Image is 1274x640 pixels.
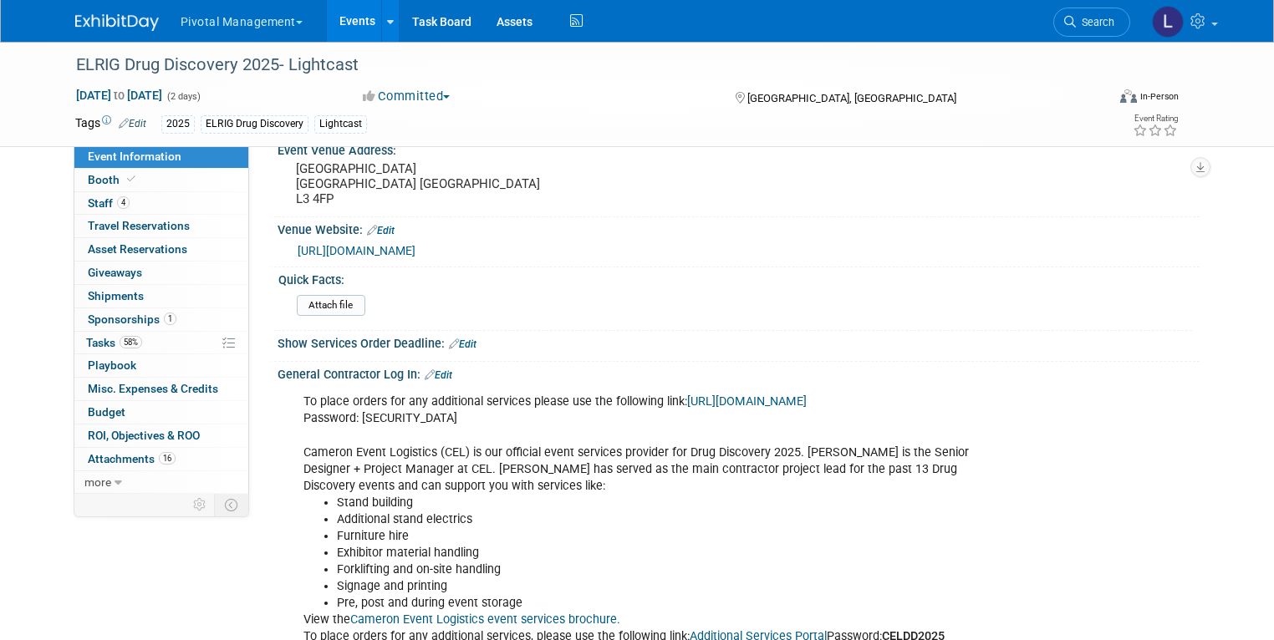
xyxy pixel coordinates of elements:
span: Budget [88,405,125,419]
div: General Contractor Log In: [278,362,1200,383]
span: Attachments [88,452,176,465]
span: 16 [159,452,176,465]
span: Search [1076,16,1114,28]
div: Venue Website: [278,217,1200,239]
div: Lightcast [314,115,367,133]
li: Forklifting and on-site handling [337,561,1011,578]
div: Quick Facts: [278,267,1192,288]
li: Exhibitor material handling [337,545,1011,561]
a: Attachments16 [74,448,248,470]
a: Edit [449,338,476,350]
li: Additional stand electrics [337,511,1011,528]
div: Event Format [1016,87,1179,112]
img: ExhibitDay [75,14,159,31]
a: [URL][DOMAIN_NAME] [687,394,807,409]
button: Committed [357,88,456,105]
a: Edit [119,118,146,130]
a: Misc. Expenses & Credits [74,378,248,400]
li: Signage and printing [337,578,1011,595]
a: Edit [425,369,452,381]
span: ROI, Objectives & ROO [88,429,200,442]
a: Budget [74,401,248,424]
pre: [GEOGRAPHIC_DATA] [GEOGRAPHIC_DATA] [GEOGRAPHIC_DATA] L3 4FP [296,161,644,206]
div: Event Venue Address: [278,138,1200,159]
div: ELRIG Drug Discovery 2025- Lightcast [70,50,1085,80]
td: Toggle Event Tabs [214,494,248,516]
span: Playbook [88,358,136,372]
a: more [74,471,248,494]
span: Booth [88,173,139,186]
span: to [111,89,127,102]
span: [DATE] [DATE] [75,88,163,103]
span: [GEOGRAPHIC_DATA], [GEOGRAPHIC_DATA] [747,92,956,104]
li: Furniture hire [337,528,1011,545]
div: Event Rating [1133,114,1178,123]
td: Personalize Event Tab Strip [186,494,215,516]
span: 58% [120,336,142,348]
a: Sponsorships1 [74,308,248,331]
a: Playbook [74,354,248,377]
img: Leslie Pelton [1152,6,1184,38]
span: more [84,475,111,489]
td: Tags [75,114,146,134]
span: Sponsorships [88,312,176,326]
span: Tasks [86,336,142,349]
a: Event Information [74,145,248,168]
div: ELRIG Drug Discovery [201,115,308,133]
a: Asset Reservations [74,238,248,261]
span: Misc. Expenses & Credits [88,382,218,395]
a: Giveaways [74,262,248,284]
div: In-Person [1139,90,1179,103]
a: ROI, Objectives & ROO [74,424,248,447]
span: 1 [164,312,176,325]
a: Shipments [74,285,248,307]
span: Shipments [88,289,144,302]
span: Asset Reservations [88,242,187,256]
a: [URL][DOMAIN_NAME] [298,244,415,257]
div: 2025 [161,115,195,133]
span: 4 [117,196,130,209]
a: Staff4 [74,192,248,215]
span: Staff [88,196,130,210]
span: (2 days) [166,91,201,102]
a: Booth [74,169,248,191]
a: Search [1053,8,1130,37]
span: Event Information [88,150,181,163]
a: Edit [367,225,395,236]
img: Format-Inperson.png [1120,89,1137,103]
li: Pre, post and during event storage [337,595,1011,612]
a: Cameron Event Logistics event services brochure. [350,612,620,627]
a: Tasks58% [74,332,248,354]
span: Travel Reservations [88,219,190,232]
div: Show Services Order Deadline: [278,331,1200,353]
i: Booth reservation complete [127,175,135,184]
span: Giveaways [88,266,142,279]
a: Travel Reservations [74,215,248,237]
li: Stand building [337,495,1011,511]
